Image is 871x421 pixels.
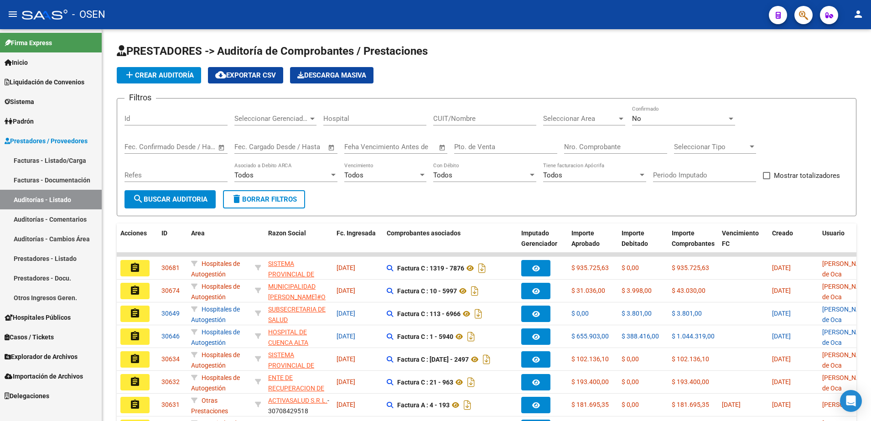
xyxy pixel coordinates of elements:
span: [DATE] [772,264,791,271]
span: Prestadores / Proveedores [5,136,88,146]
span: [DATE] [337,355,355,363]
span: Seleccionar Tipo [674,143,748,151]
div: Open Intercom Messenger [840,390,862,412]
strong: Factura C : 21 - 963 [397,379,453,386]
span: [DATE] [772,333,791,340]
mat-icon: search [133,193,144,204]
datatable-header-cell: Importe Aprobado [568,223,618,264]
span: 30646 [161,333,180,340]
span: Hospitales de Autogestión [191,260,240,278]
datatable-header-cell: Acciones [117,223,158,264]
span: Acciones [120,229,147,237]
span: SISTEMA PROVINCIAL DE SALUD [268,351,314,379]
mat-icon: add [124,69,135,80]
span: Buscar Auditoria [133,195,207,203]
span: [DATE] [772,401,791,408]
button: Open calendar [217,142,227,153]
span: [PERSON_NAME] de Oca [822,351,871,369]
span: Importe Debitado [622,229,648,247]
div: - 30637237159 [268,281,329,301]
span: 30634 [161,355,180,363]
strong: Factura C : 1319 - 7876 [397,265,464,272]
span: [DATE] [337,310,355,317]
span: 30649 [161,310,180,317]
span: [PERSON_NAME] de Oca [822,283,871,301]
datatable-header-cell: Fc. Ingresada [333,223,383,264]
span: [PERSON_NAME] de Oca [822,260,871,278]
span: Seleccionar Area [543,114,617,123]
span: [PERSON_NAME] de Oca [822,374,871,392]
span: Importación de Archivos [5,371,83,381]
mat-icon: assignment [130,376,140,387]
strong: Factura C : 10 - 5997 [397,287,457,295]
i: Descargar documento [461,398,473,412]
span: Firma Express [5,38,52,48]
strong: Factura C : 113 - 6966 [397,310,461,317]
span: Liquidación de Convenios [5,77,84,87]
span: Todos [344,171,363,179]
span: [DATE] [772,287,791,294]
button: Buscar Auditoria [124,190,216,208]
span: Creado [772,229,793,237]
span: $ 193.400,00 [571,378,609,385]
span: [PERSON_NAME] de Oca [822,328,871,346]
span: Comprobantes asociados [387,229,461,237]
span: [PERSON_NAME] de Oca [822,306,871,323]
span: Todos [234,171,254,179]
div: - 30708429518 [268,395,329,415]
datatable-header-cell: Importe Debitado [618,223,668,264]
input: Fecha fin [170,143,214,151]
mat-icon: assignment [130,353,140,364]
span: Padrón [5,116,34,126]
input: Fecha inicio [124,143,161,151]
span: $ 181.695,35 [571,401,609,408]
input: Fecha inicio [234,143,271,151]
span: $ 3.801,00 [672,310,702,317]
span: Inicio [5,57,28,68]
i: Descargar documento [465,375,477,390]
datatable-header-cell: Imputado Gerenciador [518,223,568,264]
span: Delegaciones [5,391,49,401]
span: [DATE] [772,310,791,317]
mat-icon: assignment [130,262,140,273]
div: - 30715080156 [268,327,329,346]
datatable-header-cell: Vencimiento FC [718,223,768,264]
span: Razon Social [268,229,306,237]
span: $ 1.044.319,00 [672,333,715,340]
app-download-masive: Descarga masiva de comprobantes (adjuntos) [290,67,373,83]
span: ID [161,229,167,237]
span: Hospitales de Autogestión [191,283,240,301]
span: $ 102.136,10 [571,355,609,363]
span: [DATE] [337,264,355,271]
span: ACTIVASALUD S.R.L. [268,397,327,404]
span: Seleccionar Gerenciador [234,114,308,123]
span: Fc. Ingresada [337,229,376,237]
button: Exportar CSV [208,67,283,83]
mat-icon: person [853,9,864,20]
input: Fecha fin [280,143,324,151]
span: 30674 [161,287,180,294]
span: Todos [543,171,562,179]
div: - 30675068441 [268,304,329,323]
span: Imputado Gerenciador [521,229,557,247]
span: $ 3.801,00 [622,310,652,317]
span: Hospitales de Autogestión [191,374,240,392]
span: Hospitales de Autogestión [191,351,240,369]
span: $ 935.725,63 [672,264,709,271]
span: 30631 [161,401,180,408]
h3: Filtros [124,91,156,104]
span: $ 0,00 [571,310,589,317]
span: Casos / Tickets [5,332,54,342]
span: [DATE] [772,378,791,385]
mat-icon: delete [231,193,242,204]
strong: Factura C : [DATE] - 2497 [397,356,469,363]
datatable-header-cell: Area [187,223,251,264]
span: Area [191,229,205,237]
i: Descargar documento [469,284,481,298]
mat-icon: cloud_download [215,69,226,80]
span: Importe Aprobado [571,229,600,247]
span: $ 43.030,00 [672,287,705,294]
datatable-header-cell: Importe Comprobantes [668,223,718,264]
span: $ 0,00 [622,401,639,408]
div: - 30691822849 [268,350,329,369]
